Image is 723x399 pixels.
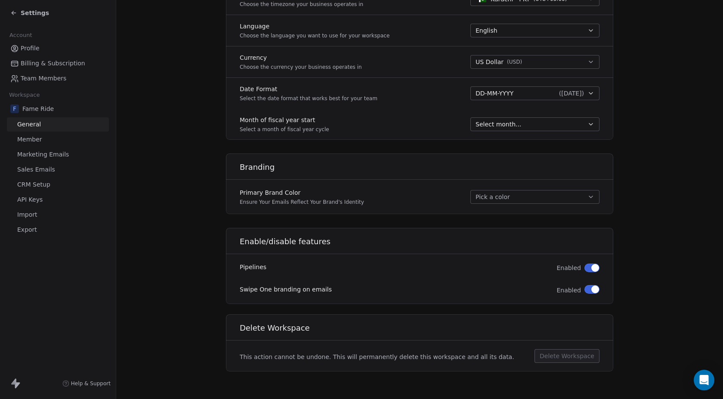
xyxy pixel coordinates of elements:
[240,22,389,31] label: Language
[7,71,109,86] a: Team Members
[6,29,36,42] span: Account
[7,178,109,192] a: CRM Setup
[556,286,581,295] span: Enabled
[62,380,111,387] a: Help & Support
[10,9,49,17] a: Settings
[17,180,50,189] span: CRM Setup
[7,208,109,222] a: Import
[21,74,66,83] span: Team Members
[7,132,109,147] a: Member
[21,9,49,17] span: Settings
[470,190,599,204] button: Pick a color
[694,370,714,390] div: Open Intercom Messenger
[7,56,109,71] a: Billing & Subscription
[476,58,504,67] span: US Dollar
[240,1,363,8] p: Choose the timezone your business operates in
[476,120,521,129] span: Select month...
[17,165,55,174] span: Sales Emails
[240,323,614,333] h1: Delete Workspace
[535,349,599,363] button: Delete Workspace
[7,193,109,207] a: API Keys
[7,117,109,132] a: General
[7,41,109,55] a: Profile
[240,126,329,133] p: Select a month of fiscal year cycle
[240,263,266,271] label: Pipelines
[240,64,362,71] p: Choose the currency your business operates in
[240,162,614,172] h1: Branding
[17,210,37,219] span: Import
[6,89,43,101] span: Workspace
[470,55,599,69] button: US Dollar(USD)
[17,135,42,144] span: Member
[17,195,43,204] span: API Keys
[240,236,614,247] h1: Enable/disable features
[7,147,109,162] a: Marketing Emails
[559,89,584,98] span: ( [DATE] )
[240,285,332,294] label: Swipe One branding on emails
[507,58,522,65] span: ( USD )
[556,264,581,272] span: Enabled
[7,163,109,177] a: Sales Emails
[17,150,69,159] span: Marketing Emails
[240,353,514,361] span: This action cannot be undone. This will permanently delete this workspace and all its data.
[7,223,109,237] a: Export
[240,53,362,62] label: Currency
[71,380,111,387] span: Help & Support
[240,199,364,206] p: Ensure Your Emails Reflect Your Brand's Identity
[476,89,513,98] span: DD-MM-YYYY
[240,32,389,39] p: Choose the language you want to use for your workspace
[17,225,37,234] span: Export
[10,104,19,113] span: F
[240,95,377,102] p: Select the date format that works best for your team
[240,188,364,197] label: Primary Brand Color
[476,26,497,35] span: English
[240,116,329,124] label: Month of fiscal year start
[21,44,40,53] span: Profile
[17,120,41,129] span: General
[22,104,54,113] span: Fame Ride
[21,59,85,68] span: Billing & Subscription
[240,85,377,93] label: Date Format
